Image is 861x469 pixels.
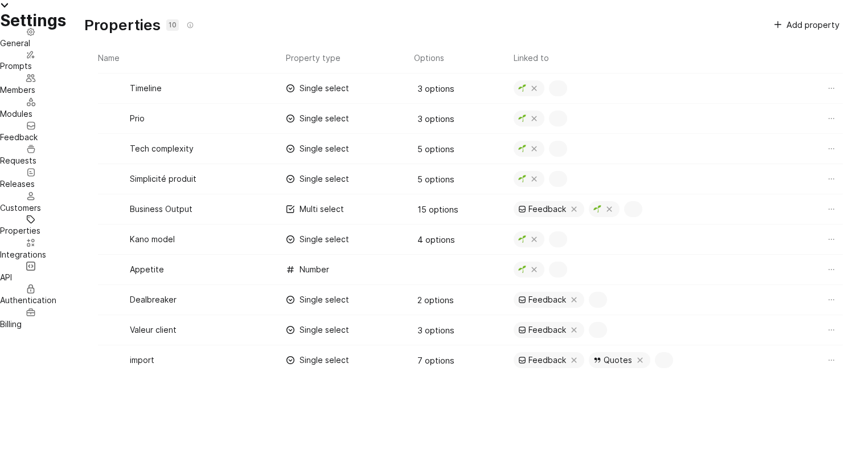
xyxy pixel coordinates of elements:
span: 3 options [417,113,454,124]
div: Single select [286,143,349,154]
span: 5 options [417,174,454,185]
span: Add property [774,19,839,30]
div: Feedback [514,322,584,338]
div: Feedback [514,352,584,368]
button: 4 options [414,234,458,246]
div: Single select [286,113,349,124]
button: Appetite [125,262,169,277]
span: 2 options [417,295,454,305]
button: Prio [125,111,149,126]
img: 🌱 [518,144,526,152]
span: 3 options [417,83,454,94]
th: Name [98,46,286,73]
span: 3 options [417,325,454,336]
button: 5 options [414,173,458,185]
h1: Properties [84,18,196,32]
img: 🌱 [593,205,601,213]
div: Multi select [286,203,344,215]
div: Single select [286,294,349,305]
img: 🌱 [518,114,526,122]
button: 3 options [414,83,458,95]
button: 7 options [414,354,458,366]
th: Options [414,46,513,73]
div: 10 [166,19,179,31]
button: Dealbreaker [125,292,181,307]
img: 🌱 [518,84,526,92]
button: 2 options [414,294,457,306]
img: 🌱 [518,235,526,243]
div: Feedback [514,292,584,308]
button: 15 options [414,203,462,215]
button: Valeur client [125,323,181,337]
img: 🌱 [518,265,526,273]
div: Single select [286,173,349,185]
div: Single select [286,354,349,366]
span: 5 options [417,144,454,154]
img: 🌱 [518,174,526,182]
div: Feedback [514,201,584,217]
button: 3 options [414,324,458,336]
div: Single select [286,324,349,336]
th: Linked to [514,46,825,73]
div: Single select [286,234,349,245]
button: Tech complexity [125,141,198,156]
span: 7 options [417,355,454,366]
button: Simplicité produit [125,172,201,186]
th: Property type [286,46,415,73]
div: Single select [286,83,349,94]
div: Number [286,264,329,275]
span: 4 options [417,234,455,245]
div: Quotes [589,352,650,368]
button: Timeline [125,81,166,96]
span: 15 options [417,204,458,215]
button: import [125,353,159,368]
button: Add property [770,19,843,32]
button: Business Output [125,202,197,217]
button: 5 options [414,143,458,155]
button: 3 options [414,113,458,125]
button: Kano model [125,232,179,247]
